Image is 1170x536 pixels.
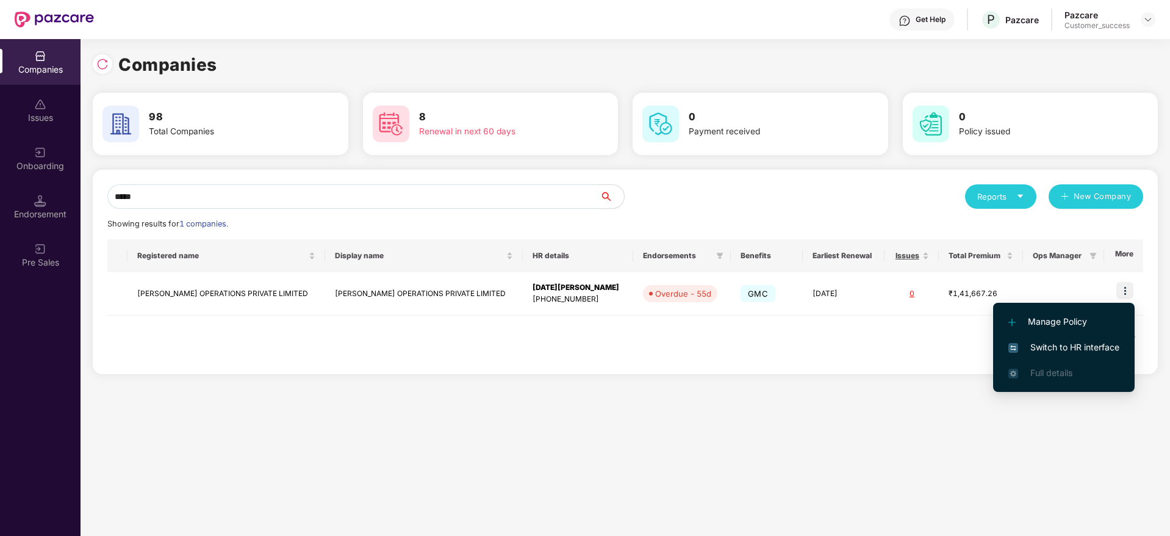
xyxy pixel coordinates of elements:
[127,239,325,272] th: Registered name
[1008,343,1018,353] img: svg+xml;base64,PHN2ZyB4bWxucz0iaHR0cDovL3d3dy53My5vcmcvMjAwMC9zdmciIHdpZHRoPSIxNiIgaGVpZ2h0PSIxNi...
[899,15,911,27] img: svg+xml;base64,PHN2ZyBpZD0iSGVscC0zMngzMiIgeG1sbnM9Imh0dHA6Ly93d3cudzMub3JnLzIwMDAvc3ZnIiB3aWR0aD...
[1008,341,1119,354] span: Switch to HR interface
[149,125,303,139] div: Total Companies
[1033,251,1085,261] span: Ops Manager
[325,272,523,316] td: [PERSON_NAME] OPERATIONS PRIVATE LIMITED
[523,239,633,272] th: HR details
[179,219,228,228] span: 1 companies.
[977,190,1024,203] div: Reports
[1143,15,1153,24] img: svg+xml;base64,PHN2ZyBpZD0iRHJvcGRvd24tMzJ4MzIiIHhtbG5zPSJodHRwOi8vd3d3LnczLm9yZy8yMDAwL3N2ZyIgd2...
[533,294,623,305] div: [PHONE_NUMBER]
[118,51,217,78] h1: Companies
[714,248,726,263] span: filter
[137,251,306,261] span: Registered name
[419,125,573,139] div: Renewal in next 60 days
[149,109,303,125] h3: 98
[1087,248,1099,263] span: filter
[655,288,711,300] div: Overdue - 55d
[689,109,842,125] h3: 0
[1064,21,1130,31] div: Customer_success
[1089,252,1097,259] span: filter
[894,251,920,261] span: Issues
[803,272,885,316] td: [DATE]
[533,282,623,294] div: [DATE][PERSON_NAME]
[894,288,929,300] div: 0
[599,192,624,201] span: search
[102,106,139,142] img: svg+xml;base64,PHN2ZyB4bWxucz0iaHR0cDovL3d3dy53My5vcmcvMjAwMC9zdmciIHdpZHRoPSI2MCIgaGVpZ2h0PSI2MC...
[34,195,46,207] img: svg+xml;base64,PHN2ZyB3aWR0aD0iMTQuNSIgaGVpZ2h0PSIxNC41IiB2aWV3Qm94PSIwIDAgMTYgMTYiIGZpbGw9Im5vbm...
[1064,9,1130,21] div: Pazcare
[1074,190,1132,203] span: New Company
[335,251,504,261] span: Display name
[34,50,46,62] img: svg+xml;base64,PHN2ZyBpZD0iQ29tcGFuaWVzIiB4bWxucz0iaHR0cDovL3d3dy53My5vcmcvMjAwMC9zdmciIHdpZHRoPS...
[949,251,1003,261] span: Total Premium
[1005,14,1039,26] div: Pazcare
[1008,315,1119,328] span: Manage Policy
[1049,184,1143,209] button: plusNew Company
[1116,282,1133,299] img: icon
[885,239,939,272] th: Issues
[107,219,228,228] span: Showing results for
[1104,239,1143,272] th: More
[716,252,723,259] span: filter
[419,109,573,125] h3: 8
[34,147,46,159] img: svg+xml;base64,PHN2ZyB3aWR0aD0iMjAiIGhlaWdodD0iMjAiIHZpZXdCb3g9IjAgMCAyMCAyMCIgZmlsbD0ibm9uZSIgeG...
[1030,368,1072,378] span: Full details
[642,106,679,142] img: svg+xml;base64,PHN2ZyB4bWxucz0iaHR0cDovL3d3dy53My5vcmcvMjAwMC9zdmciIHdpZHRoPSI2MCIgaGVpZ2h0PSI2MC...
[127,272,325,316] td: [PERSON_NAME] OPERATIONS PRIVATE LIMITED
[939,239,1022,272] th: Total Premium
[959,125,1113,139] div: Policy issued
[599,184,625,209] button: search
[1008,319,1016,326] img: svg+xml;base64,PHN2ZyB4bWxucz0iaHR0cDovL3d3dy53My5vcmcvMjAwMC9zdmciIHdpZHRoPSIxMi4yMDEiIGhlaWdodD...
[96,58,109,70] img: svg+xml;base64,PHN2ZyBpZD0iUmVsb2FkLTMyeDMyIiB4bWxucz0iaHR0cDovL3d3dy53My5vcmcvMjAwMC9zdmciIHdpZH...
[689,125,842,139] div: Payment received
[741,285,775,302] span: GMC
[803,239,885,272] th: Earliest Renewal
[987,12,995,27] span: P
[373,106,409,142] img: svg+xml;base64,PHN2ZyB4bWxucz0iaHR0cDovL3d3dy53My5vcmcvMjAwMC9zdmciIHdpZHRoPSI2MCIgaGVpZ2h0PSI2MC...
[34,98,46,110] img: svg+xml;base64,PHN2ZyBpZD0iSXNzdWVzX2Rpc2FibGVkIiB4bWxucz0iaHR0cDovL3d3dy53My5vcmcvMjAwMC9zdmciIH...
[959,109,1113,125] h3: 0
[916,15,946,24] div: Get Help
[643,251,711,261] span: Endorsements
[34,243,46,255] img: svg+xml;base64,PHN2ZyB3aWR0aD0iMjAiIGhlaWdodD0iMjAiIHZpZXdCb3g9IjAgMCAyMCAyMCIgZmlsbD0ibm9uZSIgeG...
[1008,369,1018,378] img: svg+xml;base64,PHN2ZyB4bWxucz0iaHR0cDovL3d3dy53My5vcmcvMjAwMC9zdmciIHdpZHRoPSIxNi4zNjMiIGhlaWdodD...
[1061,192,1069,202] span: plus
[15,12,94,27] img: New Pazcare Logo
[949,288,1013,300] div: ₹1,41,667.26
[325,239,523,272] th: Display name
[1016,192,1024,200] span: caret-down
[731,239,803,272] th: Benefits
[913,106,949,142] img: svg+xml;base64,PHN2ZyB4bWxucz0iaHR0cDovL3d3dy53My5vcmcvMjAwMC9zdmciIHdpZHRoPSI2MCIgaGVpZ2h0PSI2MC...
